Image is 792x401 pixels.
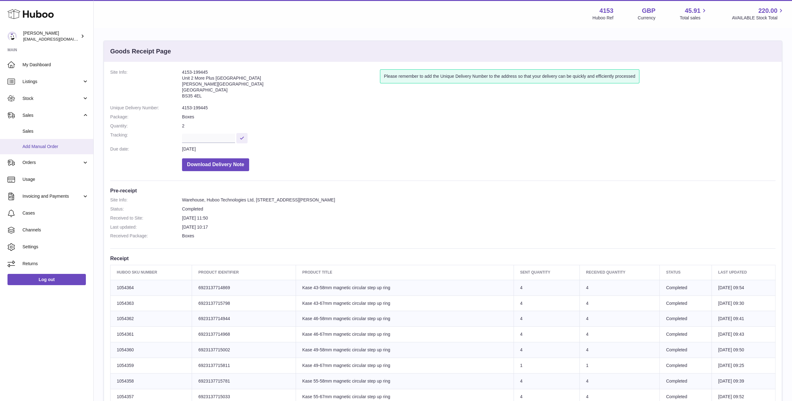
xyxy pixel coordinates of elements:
dd: Completed [182,206,775,212]
td: 6923137715798 [192,295,296,311]
td: Completed [660,342,712,358]
td: Kase 46-58mm magnetic circular step up ring [296,311,514,327]
span: My Dashboard [22,62,89,68]
dt: Status: [110,206,182,212]
span: Orders [22,160,82,166]
span: Sales [22,128,89,134]
td: 4 [514,280,579,295]
dt: Received to Site: [110,215,182,221]
td: Completed [660,280,712,295]
td: [DATE] 09:41 [712,311,775,327]
td: [DATE] 09:54 [712,280,775,295]
td: 4 [580,342,660,358]
dt: Site Info: [110,69,182,102]
td: Completed [660,295,712,311]
span: Add Manual Order [22,144,89,150]
td: Kase 49-67mm magnetic circular step up ring [296,358,514,374]
td: 4 [514,311,579,327]
td: Completed [660,358,712,374]
th: Sent Quantity [514,265,579,280]
div: [PERSON_NAME] [23,30,79,42]
td: 1054364 [111,280,192,295]
dd: [DATE] 11:50 [182,215,775,221]
td: Completed [660,327,712,342]
th: Huboo SKU Number [111,265,192,280]
dd: [DATE] [182,146,775,152]
td: Kase 55-58mm magnetic circular step up ring [296,373,514,389]
dt: Last updated: [110,224,182,230]
td: Kase 43-58mm magnetic circular step up ring [296,280,514,295]
span: Listings [22,79,82,85]
td: [DATE] 09:30 [712,295,775,311]
td: 4 [514,373,579,389]
dt: Received Package: [110,233,182,239]
td: 6923137714968 [192,327,296,342]
td: 1054360 [111,342,192,358]
td: 4 [514,342,579,358]
td: Completed [660,373,712,389]
dt: Unique Delivery Number: [110,105,182,111]
span: 220.00 [758,7,777,15]
span: Settings [22,244,89,250]
dd: [DATE] 10:17 [182,224,775,230]
span: Usage [22,176,89,182]
td: [DATE] 09:25 [712,358,775,374]
dt: Site Info: [110,197,182,203]
td: 1 [580,358,660,374]
td: 4 [580,295,660,311]
td: 6923137714869 [192,280,296,295]
span: [EMAIL_ADDRESS][DOMAIN_NAME] [23,37,92,42]
span: Invoicing and Payments [22,193,82,199]
span: Channels [22,227,89,233]
td: 4 [580,327,660,342]
dd: 4153-199445 [182,105,775,111]
img: sales@kasefilters.com [7,32,17,41]
div: Currency [638,15,656,21]
a: 45.91 Total sales [680,7,707,21]
th: Received Quantity [580,265,660,280]
td: 6923137715002 [192,342,296,358]
td: 1 [514,358,579,374]
td: 1054363 [111,295,192,311]
td: [DATE] 09:39 [712,373,775,389]
a: 220.00 AVAILABLE Stock Total [732,7,785,21]
th: Status [660,265,712,280]
td: 6923137714944 [192,311,296,327]
td: Completed [660,311,712,327]
td: Kase 46-67mm magnetic circular step up ring [296,327,514,342]
span: Cases [22,210,89,216]
address: 4153-199445 Unit 2 More Plus [GEOGRAPHIC_DATA] [PERSON_NAME][GEOGRAPHIC_DATA] [GEOGRAPHIC_DATA] B... [182,69,380,102]
span: Returns [22,261,89,267]
td: [DATE] 09:50 [712,342,775,358]
td: Kase 49-58mm magnetic circular step up ring [296,342,514,358]
h3: Goods Receipt Page [110,47,171,56]
h3: Pre-receipt [110,187,775,194]
td: 6923137715781 [192,373,296,389]
div: Please remember to add the Unique Delivery Number to the address so that your delivery can be qui... [380,69,639,83]
td: 4 [580,280,660,295]
button: Download Delivery Note [182,158,249,171]
a: Log out [7,274,86,285]
th: Product title [296,265,514,280]
td: 1054362 [111,311,192,327]
dt: Tracking: [110,132,182,143]
td: 1054361 [111,327,192,342]
td: 4 [514,327,579,342]
dt: Quantity: [110,123,182,129]
strong: 4153 [599,7,613,15]
strong: GBP [642,7,655,15]
span: Total sales [680,15,707,21]
td: 1054359 [111,358,192,374]
td: 4 [514,295,579,311]
span: 45.91 [685,7,700,15]
span: Sales [22,112,82,118]
td: [DATE] 09:43 [712,327,775,342]
td: 4 [580,311,660,327]
th: Product Identifier [192,265,296,280]
dd: Boxes [182,233,775,239]
td: 1054358 [111,373,192,389]
dt: Package: [110,114,182,120]
div: Huboo Ref [593,15,613,21]
dd: Warehouse, Huboo Technologies Ltd, [STREET_ADDRESS][PERSON_NAME] [182,197,775,203]
span: AVAILABLE Stock Total [732,15,785,21]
